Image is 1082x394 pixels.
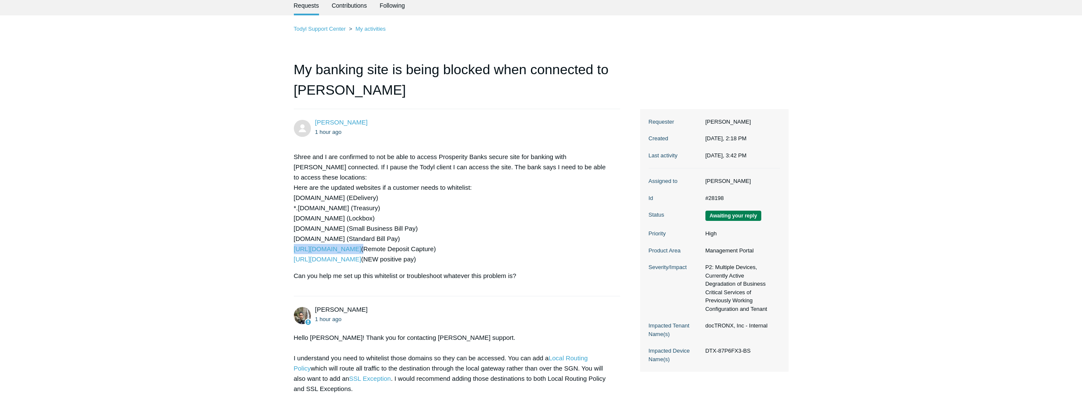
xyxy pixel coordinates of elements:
[701,347,780,355] dd: DTX-87P6FX3-BS
[705,211,761,221] span: We are waiting for you to respond
[315,129,342,135] time: 09/17/2025, 14:18
[649,263,701,272] dt: Severity/Impact
[347,26,386,32] li: My activities
[315,119,368,126] span: Bryan Schrader
[315,119,368,126] a: [PERSON_NAME]
[294,26,346,32] a: Todyl Support Center
[294,255,361,263] a: [URL][DOMAIN_NAME]
[294,245,361,252] a: [URL][DOMAIN_NAME]
[315,306,368,313] span: Michael Tjader
[705,152,747,159] time: 09/17/2025, 15:42
[701,322,780,330] dd: docTRONX, Inc - Internal
[649,246,701,255] dt: Product Area
[355,26,386,32] a: My activities
[294,271,612,281] p: Can you help me set up this whitelist or troubleshoot whatever this problem is?
[649,229,701,238] dt: Priority
[294,354,588,372] a: Local Routing Policy
[701,229,780,238] dd: High
[649,118,701,126] dt: Requester
[701,246,780,255] dd: Management Portal
[701,118,780,126] dd: [PERSON_NAME]
[701,177,780,185] dd: [PERSON_NAME]
[649,151,701,160] dt: Last activity
[315,316,342,322] time: 09/17/2025, 14:45
[294,59,621,109] h1: My banking site is being blocked when connected to [PERSON_NAME]
[705,135,747,142] time: 09/17/2025, 14:18
[701,263,780,313] dd: P2: Multiple Devices, Currently Active Degradation of Business Critical Services of Previously Wo...
[294,152,612,264] p: Shree and I are confirmed to not be able to access Prosperity Banks secure site for banking with ...
[649,134,701,143] dt: Created
[649,211,701,219] dt: Status
[701,194,780,203] dd: #28198
[649,347,701,363] dt: Impacted Device Name(s)
[349,375,391,382] a: SSL Exception
[294,26,348,32] li: Todyl Support Center
[649,177,701,185] dt: Assigned to
[649,322,701,338] dt: Impacted Tenant Name(s)
[649,194,701,203] dt: Id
